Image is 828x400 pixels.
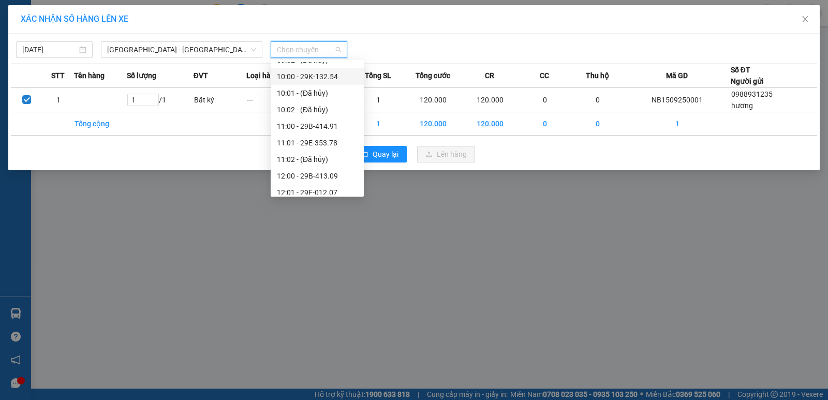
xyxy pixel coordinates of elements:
span: 0988931235 [731,90,773,98]
td: Bất kỳ [194,88,246,112]
span: Chọn chuyến [277,42,341,57]
span: Tổng cước [416,70,450,81]
span: CC [540,70,549,81]
td: 120.000 [462,88,519,112]
div: 11:02 - (Đã hủy) [277,154,358,165]
td: 120.000 [462,112,519,136]
div: 11:01 - 29E-353.78 [277,137,358,149]
div: 10:00 - 29K-132.54 [277,71,358,82]
span: CR [485,70,494,81]
td: 1 [624,112,731,136]
span: close [801,15,809,23]
span: hương [731,101,753,110]
td: NB1509250001 [624,88,731,112]
td: / 1 [127,88,193,112]
div: 12:01 - 29F-012.07 [277,187,358,198]
button: uploadLên hàng [417,146,475,162]
div: Số ĐT Người gửi [731,64,764,87]
button: rollbackQuay lại [353,146,407,162]
span: Tổng SL [365,70,391,81]
span: STT [51,70,65,81]
button: Close [791,5,820,34]
div: 11:00 - 29B-414.91 [277,121,358,132]
span: Quay lại [373,149,398,160]
span: Loại hàng [246,70,279,81]
span: Số lượng [127,70,156,81]
span: Thu hộ [586,70,609,81]
td: 0 [571,112,624,136]
td: 1 [352,88,405,112]
span: ĐVT [194,70,208,81]
td: 120.000 [405,88,462,112]
td: 1 [352,112,405,136]
div: 10:02 - (Đã hủy) [277,104,358,115]
td: 0 [571,88,624,112]
td: Tổng cộng [74,112,127,136]
input: 15/09/2025 [22,44,77,55]
span: rollback [361,151,368,159]
span: Mã GD [666,70,688,81]
td: 1 [42,88,74,112]
td: 0 [519,88,571,112]
td: --- [246,88,299,112]
div: 12:00 - 29B-413.09 [277,170,358,182]
td: 120.000 [405,112,462,136]
span: Ninh Bình - Hà Nội [107,42,256,57]
span: XÁC NHẬN SỐ HÀNG LÊN XE [21,14,128,24]
span: down [250,47,257,53]
td: 0 [519,112,571,136]
span: Tên hàng [74,70,105,81]
div: 10:01 - (Đã hủy) [277,87,358,99]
